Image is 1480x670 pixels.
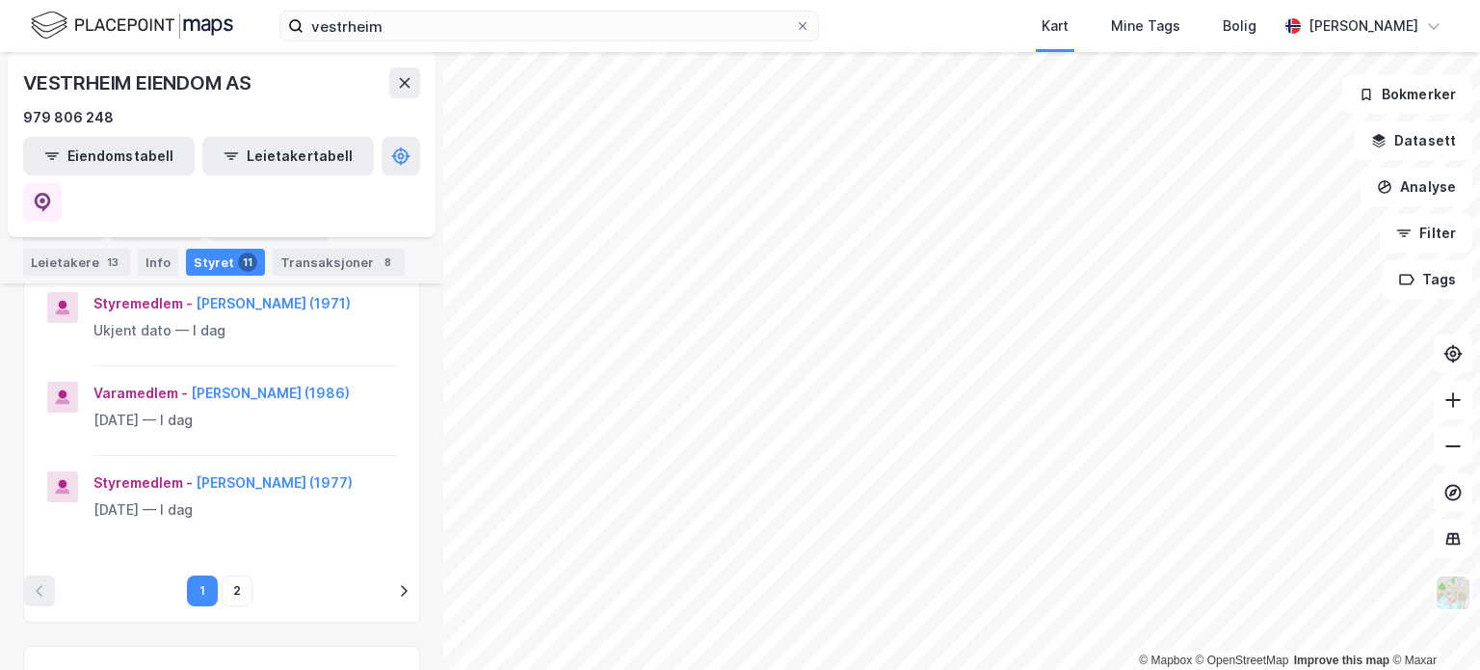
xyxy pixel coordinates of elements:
[1342,75,1472,114] button: Bokmerker
[1361,168,1472,206] button: Analyse
[1294,654,1389,667] a: Improve this map
[378,253,397,272] div: 8
[1111,14,1180,38] div: Mine Tags
[187,576,218,606] button: 1
[238,253,257,272] div: 11
[1380,214,1472,253] button: Filter
[1355,121,1472,160] button: Datasett
[186,249,265,276] div: Styret
[304,12,795,40] input: Søk på adresse, matrikkel, gårdeiere, leietakere eller personer
[138,249,178,276] div: Info
[273,249,405,276] div: Transaksjoner
[1139,654,1192,667] a: Mapbox
[1383,260,1472,299] button: Tags
[1384,577,1480,670] iframe: Chat Widget
[23,67,255,98] div: VESTRHEIM EIENDOM AS
[1435,575,1471,611] img: Z
[1308,14,1418,38] div: [PERSON_NAME]
[222,576,252,606] button: 2
[1223,14,1256,38] div: Bolig
[1042,14,1069,38] div: Kart
[31,9,233,42] img: logo.f888ab2527a4732fd821a326f86c7f29.svg
[93,498,396,522] div: [DATE] — I dag
[24,576,419,606] nav: pagination navigation
[93,319,396,342] div: Ukjent dato — I dag
[93,409,396,432] div: [DATE] — I dag
[202,137,374,175] button: Leietakertabell
[103,253,122,272] div: 13
[23,106,114,129] div: 979 806 248
[1384,577,1480,670] div: Kontrollprogram for chat
[23,137,195,175] button: Eiendomstabell
[23,249,130,276] div: Leietakere
[1196,654,1289,667] a: OpenStreetMap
